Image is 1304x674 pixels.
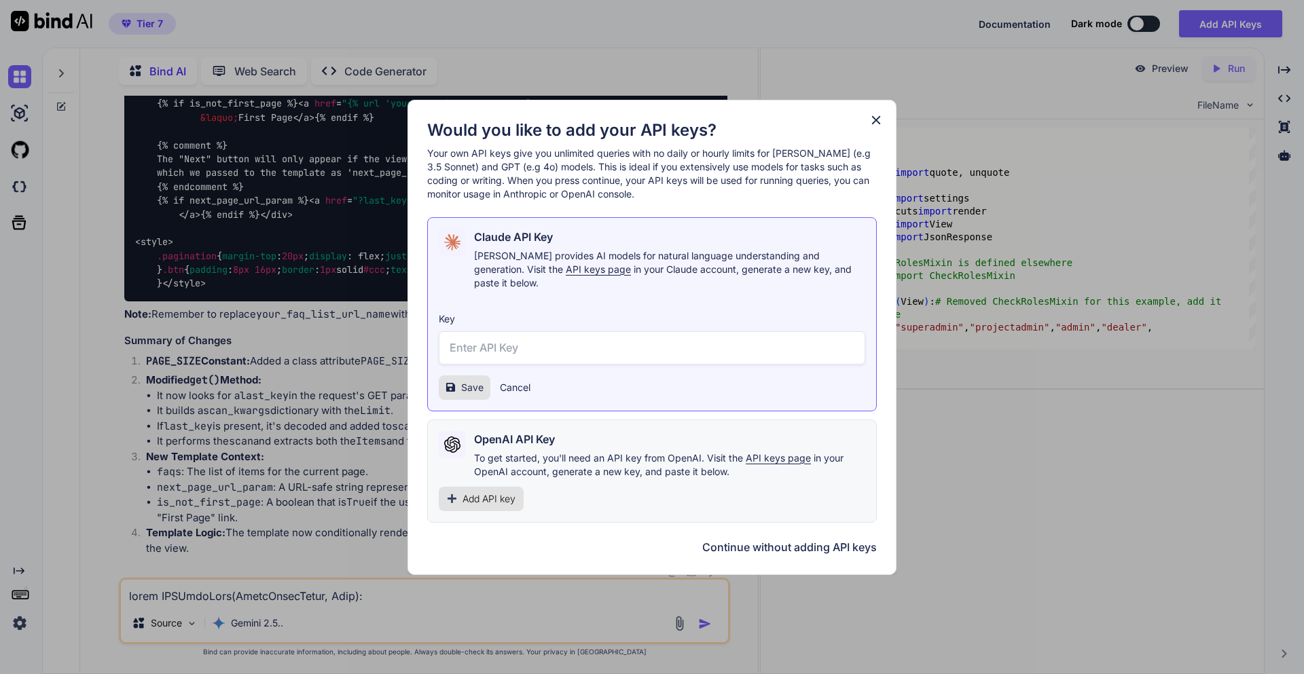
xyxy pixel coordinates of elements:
h2: Claude API Key [474,229,553,245]
button: Save [439,375,490,400]
p: To get started, you'll need an API key from OpenAI. Visit the in your OpenAI account, generate a ... [474,451,865,479]
button: Cancel [500,381,530,394]
h1: Would you like to add your API keys? [427,119,877,141]
p: [PERSON_NAME] provides AI models for natural language understanding and generation. Visit the in ... [474,249,865,290]
h3: Key [439,312,865,326]
button: Continue without adding API keys [702,539,877,555]
p: Your own API keys give you unlimited queries with no daily or hourly limits for [PERSON_NAME] (e.... [427,147,877,201]
span: API keys page [566,263,631,275]
span: Add API key [463,492,515,506]
h2: OpenAI API Key [474,431,555,447]
span: API keys page [746,452,811,464]
span: Save [461,381,484,394]
input: Enter API Key [439,331,865,364]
